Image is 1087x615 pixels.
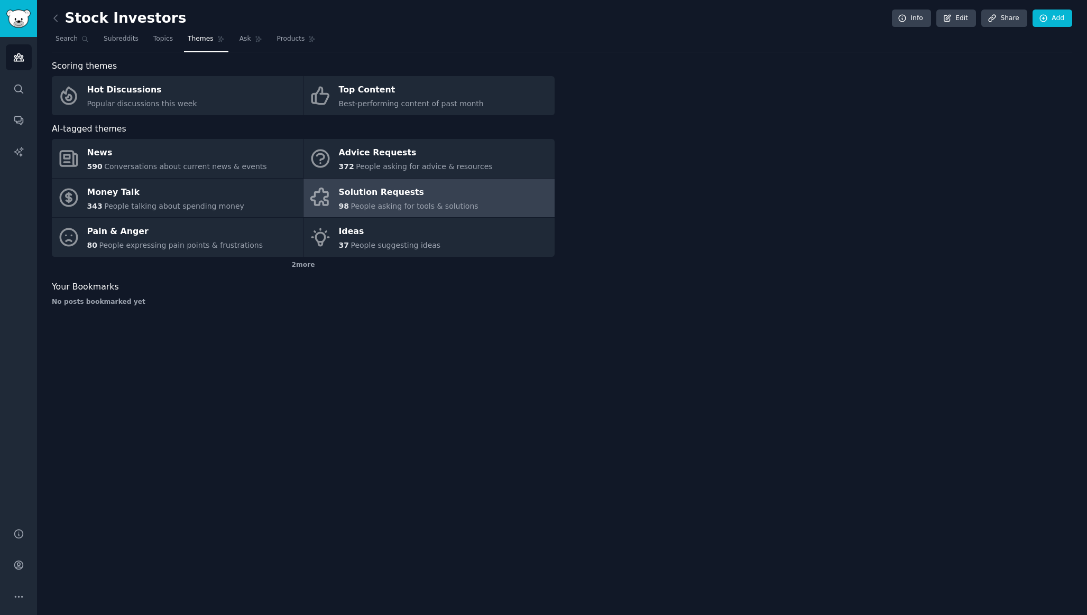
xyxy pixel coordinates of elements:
span: AI-tagged themes [52,123,126,136]
span: People asking for advice & resources [356,162,492,171]
a: Pain & Anger80People expressing pain points & frustrations [52,218,303,257]
div: Hot Discussions [87,82,197,99]
span: 372 [339,162,354,171]
div: Solution Requests [339,184,478,201]
a: Advice Requests372People asking for advice & resources [303,139,555,178]
span: Your Bookmarks [52,281,119,294]
a: Share [981,10,1027,27]
a: Info [892,10,931,27]
span: 80 [87,241,97,249]
a: Hot DiscussionsPopular discussions this week [52,76,303,115]
span: Best-performing content of past month [339,99,484,108]
div: Ideas [339,223,441,240]
a: Subreddits [100,31,142,52]
span: Themes [188,34,214,44]
span: 343 [87,202,103,210]
span: People asking for tools & solutions [351,202,478,210]
a: Search [52,31,93,52]
div: Money Talk [87,184,244,201]
a: Ideas37People suggesting ideas [303,218,555,257]
a: Themes [184,31,228,52]
span: 590 [87,162,103,171]
a: Top ContentBest-performing content of past month [303,76,555,115]
span: Scoring themes [52,60,117,73]
span: People suggesting ideas [351,241,440,249]
span: Topics [153,34,173,44]
div: Advice Requests [339,145,493,162]
a: News590Conversations about current news & events [52,139,303,178]
span: Conversations about current news & events [104,162,266,171]
span: Search [56,34,78,44]
span: People talking about spending money [104,202,244,210]
h2: Stock Investors [52,10,186,27]
span: 37 [339,241,349,249]
a: Money Talk343People talking about spending money [52,179,303,218]
div: Top Content [339,82,484,99]
img: GummySearch logo [6,10,31,28]
span: Popular discussions this week [87,99,197,108]
a: Solution Requests98People asking for tools & solutions [303,179,555,218]
span: Ask [239,34,251,44]
a: Add [1033,10,1072,27]
div: No posts bookmarked yet [52,297,555,307]
div: 2 more [52,257,555,274]
span: Subreddits [104,34,139,44]
div: Pain & Anger [87,223,263,240]
a: Edit [936,10,976,27]
div: News [87,145,267,162]
span: Products [277,34,305,44]
a: Ask [236,31,266,52]
a: Products [273,31,320,52]
span: People expressing pain points & frustrations [99,241,263,249]
a: Topics [150,31,177,52]
span: 98 [339,202,349,210]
